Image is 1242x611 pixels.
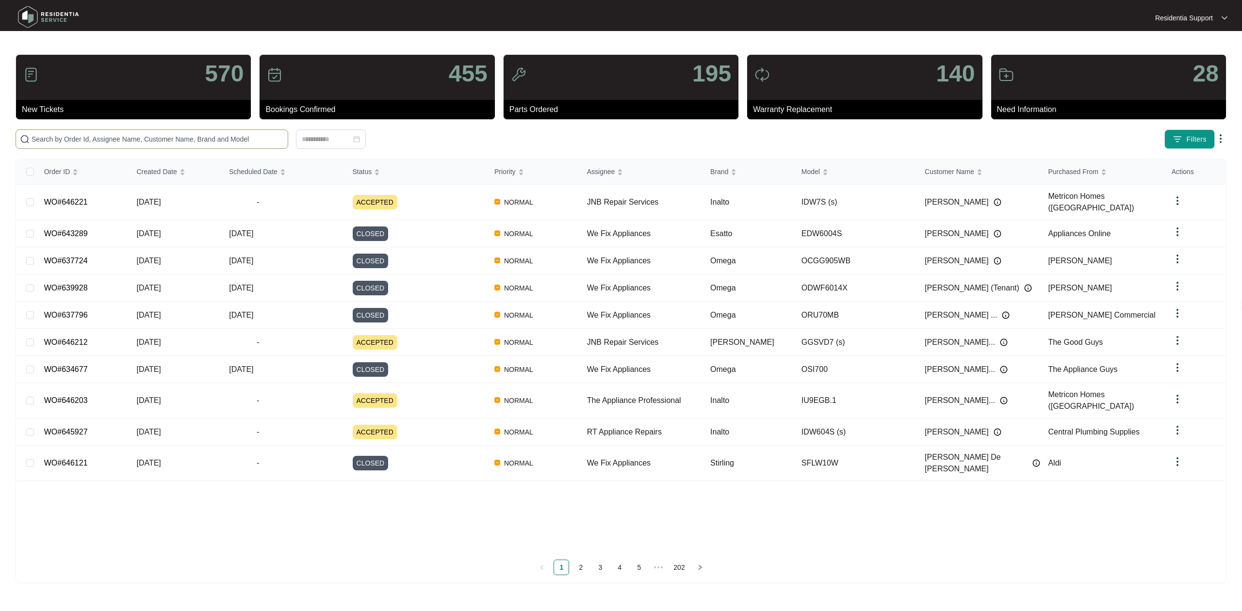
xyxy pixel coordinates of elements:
span: Status [353,166,372,177]
span: NORMAL [500,255,537,267]
td: SFLW10W [794,446,917,481]
span: - [229,337,287,348]
span: Metricon Homes ([GEOGRAPHIC_DATA]) [1048,390,1134,410]
span: [PERSON_NAME] De [PERSON_NAME] [925,451,1028,475]
p: 455 [449,62,488,85]
span: [DATE] [136,229,161,238]
button: filter iconFilters [1164,129,1215,149]
img: Info icon [1000,397,1008,404]
th: Purchased From [1040,159,1163,185]
img: Vercel Logo [494,199,500,205]
span: NORMAL [500,426,537,438]
span: Purchased From [1048,166,1098,177]
a: WO#643289 [44,229,88,238]
td: EDW6004S [794,220,917,247]
img: Vercel Logo [494,312,500,318]
img: dropdown arrow [1172,393,1183,405]
span: - [229,196,287,208]
a: WO#637796 [44,311,88,319]
th: Priority [487,159,579,185]
div: We Fix Appliances [587,282,703,294]
span: [DATE] [136,338,161,346]
span: [DATE] [229,311,253,319]
div: JNB Repair Services [587,196,703,208]
a: WO#634677 [44,365,88,373]
img: dropdown arrow [1172,362,1183,373]
input: Search by Order Id, Assignee Name, Customer Name, Brand and Model [32,134,284,145]
a: WO#645927 [44,428,88,436]
img: dropdown arrow [1215,133,1226,145]
span: Assignee [587,166,615,177]
a: 2 [573,560,588,575]
span: CLOSED [353,456,389,470]
span: - [229,457,287,469]
span: [PERSON_NAME] [1048,284,1112,292]
span: [PERSON_NAME] Commercial [1048,311,1155,319]
span: [DATE] [229,365,253,373]
div: RT Appliance Repairs [587,426,703,438]
span: [PERSON_NAME]... [925,395,995,406]
a: WO#646221 [44,198,88,206]
li: 3 [592,560,608,575]
span: [PERSON_NAME] [1048,257,1112,265]
th: Actions [1164,159,1226,185]
li: 5 [631,560,647,575]
span: Inalto [710,396,729,404]
span: - [229,426,287,438]
span: NORMAL [500,395,537,406]
img: residentia service logo [15,2,82,32]
span: Omega [710,257,735,265]
img: Info icon [1032,459,1040,467]
span: ••• [651,560,666,575]
span: [DATE] [136,284,161,292]
div: We Fix Appliances [587,457,703,469]
a: 1 [554,560,569,575]
span: Esatto [710,229,732,238]
span: Metricon Homes ([GEOGRAPHIC_DATA]) [1048,192,1134,212]
span: NORMAL [500,196,537,208]
img: Vercel Logo [494,257,500,263]
a: WO#639928 [44,284,88,292]
a: WO#646203 [44,396,88,404]
img: dropdown arrow [1172,226,1183,238]
span: Omega [710,365,735,373]
span: [PERSON_NAME] [925,255,989,267]
span: CLOSED [353,254,389,268]
img: search-icon [20,134,30,144]
img: icon [267,67,282,82]
span: ACCEPTED [353,195,397,209]
span: Scheduled Date [229,166,278,177]
a: 5 [632,560,646,575]
a: WO#646121 [44,459,88,467]
div: JNB Repair Services [587,337,703,348]
img: Vercel Logo [494,230,500,236]
th: Status [345,159,487,185]
p: Need Information [997,104,1226,115]
img: dropdown arrow [1172,253,1183,265]
div: We Fix Appliances [587,255,703,267]
img: icon [23,67,39,82]
span: right [697,564,703,570]
span: [PERSON_NAME]... [925,364,995,375]
span: CLOSED [353,308,389,322]
p: 28 [1193,62,1219,85]
p: Residentia Support [1155,13,1213,23]
th: Scheduled Date [221,159,344,185]
img: Vercel Logo [494,460,500,466]
li: Next Page [692,560,708,575]
th: Brand [703,159,794,185]
span: The Appliance Guys [1048,365,1117,373]
li: 202 [670,560,688,575]
span: Brand [710,166,728,177]
span: [DATE] [136,365,161,373]
img: filter icon [1173,134,1182,144]
th: Order ID [36,159,129,185]
span: NORMAL [500,228,537,240]
th: Model [794,159,917,185]
img: Vercel Logo [494,366,500,372]
p: 140 [936,62,975,85]
span: Appliances Online [1048,229,1111,238]
th: Created Date [129,159,221,185]
img: icon [754,67,770,82]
